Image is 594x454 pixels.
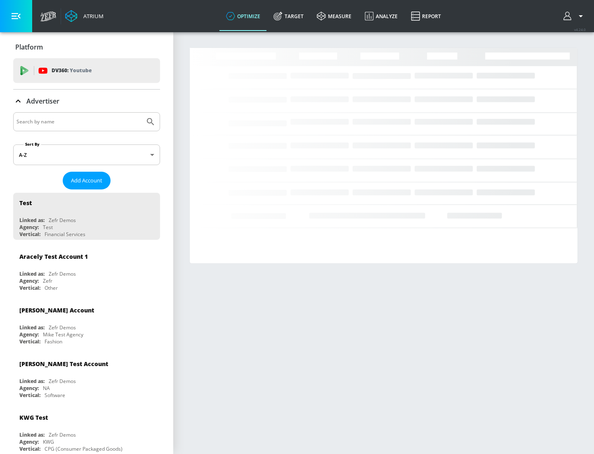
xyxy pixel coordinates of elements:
a: optimize [219,1,267,31]
a: Atrium [65,10,104,22]
div: KWG Test [19,414,48,421]
div: Agency: [19,438,39,445]
div: [PERSON_NAME] Test AccountLinked as:Zefr DemosAgency:NAVertical:Software [13,354,160,401]
a: measure [310,1,358,31]
div: Linked as: [19,431,45,438]
div: Zefr Demos [49,324,76,331]
div: [PERSON_NAME] AccountLinked as:Zefr DemosAgency:Mike Test AgencyVertical:Fashion [13,300,160,347]
p: Youtube [70,66,92,75]
div: Agency: [19,277,39,284]
p: Advertiser [26,97,59,106]
div: [PERSON_NAME] Account [19,306,94,314]
div: Zefr Demos [49,270,76,277]
div: Linked as: [19,378,45,385]
div: Agency: [19,385,39,392]
div: Agency: [19,331,39,338]
div: [PERSON_NAME] Test Account [19,360,108,368]
div: Atrium [80,12,104,20]
div: Financial Services [45,231,85,238]
input: Search by name [16,116,141,127]
div: TestLinked as:Zefr DemosAgency:TestVertical:Financial Services [13,193,160,240]
div: Zefr Demos [49,431,76,438]
div: Software [45,392,65,399]
span: v 4.24.0 [574,27,586,32]
div: Other [45,284,58,291]
div: Vertical: [19,392,40,399]
p: DV360: [52,66,92,75]
div: Aracely Test Account 1 [19,253,88,260]
span: Add Account [71,176,102,185]
div: Vertical: [19,338,40,345]
div: Zefr Demos [49,378,76,385]
div: Fashion [45,338,62,345]
div: Test [19,199,32,207]
a: Target [267,1,310,31]
div: Platform [13,35,160,59]
div: Zefr Demos [49,217,76,224]
div: Vertical: [19,231,40,238]
label: Sort By [24,142,41,147]
div: Linked as: [19,217,45,224]
div: Vertical: [19,284,40,291]
div: KWG [43,438,54,445]
div: Aracely Test Account 1Linked as:Zefr DemosAgency:ZefrVertical:Other [13,246,160,293]
div: Vertical: [19,445,40,452]
div: DV360: Youtube [13,58,160,83]
p: Platform [15,43,43,52]
a: Analyze [358,1,404,31]
div: NA [43,385,50,392]
a: Report [404,1,448,31]
div: A-Z [13,144,160,165]
div: Test [43,224,53,231]
div: Linked as: [19,270,45,277]
div: Linked as: [19,324,45,331]
div: Agency: [19,224,39,231]
button: Add Account [63,172,111,189]
div: CPG (Consumer Packaged Goods) [45,445,123,452]
div: Zefr [43,277,52,284]
div: Mike Test Agency [43,331,83,338]
div: Advertiser [13,90,160,113]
